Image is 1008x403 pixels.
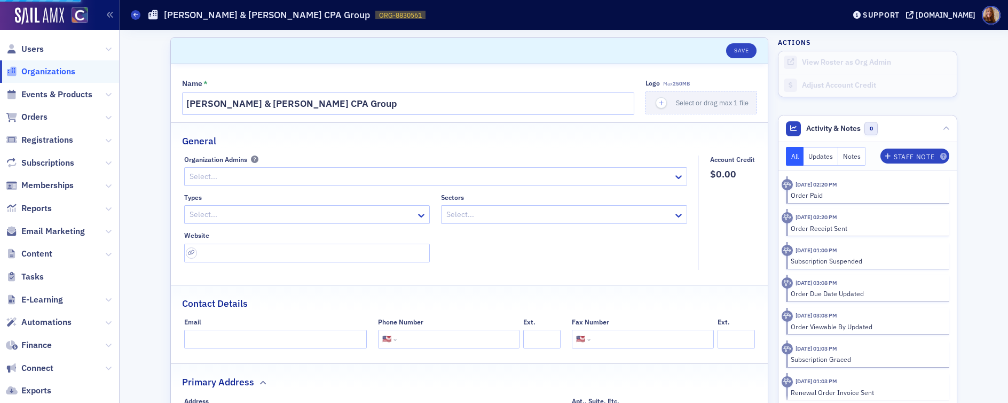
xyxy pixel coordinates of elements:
[796,181,837,188] time: 5/6/2025 02:20 PM
[782,277,793,289] div: Activity
[6,271,44,283] a: Tasks
[182,375,254,389] h2: Primary Address
[21,180,74,191] span: Memberships
[21,226,85,237] span: Email Marketing
[523,318,535,326] div: Ext.
[778,74,957,97] a: Adjust Account Credit
[663,80,690,87] span: Max
[378,318,423,326] div: Phone Number
[791,354,942,364] div: Subscription Graced
[791,256,942,266] div: Subscription Suspended
[710,156,755,164] div: Account Credit
[6,294,63,306] a: E-Learning
[645,79,660,87] div: Logo
[782,245,793,256] div: Activity
[576,334,585,345] div: 🇺🇸
[6,43,44,55] a: Users
[916,10,975,20] div: [DOMAIN_NAME]
[21,316,72,328] span: Automations
[6,316,72,328] a: Automations
[6,203,52,214] a: Reports
[6,339,52,351] a: Finance
[21,43,44,55] span: Users
[21,385,51,397] span: Exports
[796,312,837,319] time: 1/7/2025 03:08 PM
[21,157,74,169] span: Subscriptions
[6,362,53,374] a: Connect
[572,318,609,326] div: Fax Number
[676,98,749,107] span: Select or drag max 1 file
[782,343,793,354] div: Activity
[786,147,804,166] button: All
[645,91,757,114] button: Select or drag max 1 file
[21,339,52,351] span: Finance
[894,154,934,160] div: Staff Note
[782,179,793,190] div: Activity
[164,9,370,21] h1: [PERSON_NAME] & [PERSON_NAME] CPA Group
[21,294,63,306] span: E-Learning
[184,318,201,326] div: Email
[21,362,53,374] span: Connect
[791,223,942,233] div: Order Receipt Sent
[441,193,464,201] div: Sectors
[782,212,793,223] div: Activity
[864,122,878,135] span: 0
[182,297,248,311] h2: Contact Details
[21,66,75,77] span: Organizations
[796,377,837,385] time: 1/7/2025 01:03 PM
[802,81,951,90] div: Adjust Account Credit
[21,111,48,123] span: Orders
[796,246,837,254] time: 3/8/2025 01:00 PM
[203,79,208,89] abbr: This field is required
[804,147,838,166] button: Updates
[64,7,88,25] a: View Homepage
[6,157,74,169] a: Subscriptions
[379,11,422,20] span: ORG-8830561
[6,66,75,77] a: Organizations
[184,231,209,239] div: Website
[6,111,48,123] a: Orders
[6,134,73,146] a: Registrations
[21,134,73,146] span: Registrations
[806,123,861,134] span: Activity & Notes
[791,322,942,331] div: Order Viewable By Updated
[21,248,52,260] span: Content
[6,248,52,260] a: Content
[72,7,88,24] img: SailAMX
[838,147,866,166] button: Notes
[184,156,247,164] div: Organization Admins
[791,387,942,397] div: Renewal Order Invoice Sent
[673,80,690,87] span: 250MB
[791,289,942,298] div: Order Due Date Updated
[182,134,216,148] h2: General
[710,167,755,181] span: $0.00
[182,79,202,89] div: Name
[6,89,92,100] a: Events & Products
[21,271,44,283] span: Tasks
[796,345,837,352] time: 1/7/2025 01:03 PM
[880,149,949,164] button: Staff Note
[791,190,942,200] div: Order Paid
[184,193,202,201] div: Types
[15,7,64,25] img: SailAMX
[6,385,51,397] a: Exports
[21,89,92,100] span: Events & Products
[726,43,757,58] button: Save
[982,6,1001,25] span: Profile
[6,180,74,191] a: Memberships
[778,37,811,47] h4: Actions
[796,279,837,286] time: 1/7/2025 03:08 PM
[796,213,837,221] time: 5/6/2025 02:20 PM
[6,226,85,237] a: Email Marketing
[382,334,391,345] div: 🇺🇸
[782,376,793,387] div: Activity
[906,11,979,19] button: [DOMAIN_NAME]
[863,10,900,20] div: Support
[782,311,793,322] div: Activity
[21,203,52,214] span: Reports
[718,318,730,326] div: Ext.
